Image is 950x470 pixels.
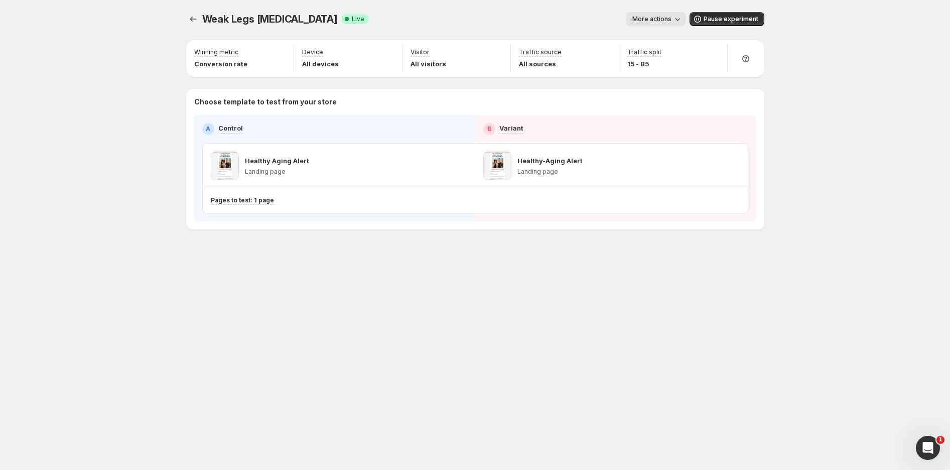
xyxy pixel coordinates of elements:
p: Pages to test: 1 page [211,196,274,204]
p: All visitors [411,59,446,69]
span: Weak Legs [MEDICAL_DATA] [202,13,338,25]
p: Healthy Aging Alert [245,156,309,166]
span: Live [352,15,364,23]
p: Choose template to test from your store [194,97,756,107]
p: Control [218,123,243,133]
p: 15 - 85 [627,59,661,69]
p: Visitor [411,48,430,56]
p: All sources [519,59,562,69]
iframe: Intercom live chat [916,436,940,460]
h2: B [487,125,491,133]
p: Traffic source [519,48,562,56]
p: Healthy-Aging Alert [517,156,583,166]
p: Landing page [245,168,309,176]
p: Winning metric [194,48,238,56]
p: Variant [499,123,523,133]
p: Conversion rate [194,59,247,69]
span: Pause experiment [704,15,758,23]
h2: A [206,125,210,133]
button: More actions [626,12,686,26]
p: Traffic split [627,48,661,56]
img: Healthy Aging Alert [211,152,239,180]
button: Pause experiment [690,12,764,26]
span: More actions [632,15,671,23]
p: Landing page [517,168,583,176]
p: All devices [302,59,339,69]
img: Healthy-Aging Alert [483,152,511,180]
p: Device [302,48,323,56]
span: 1 [936,436,944,444]
button: Experiments [186,12,200,26]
